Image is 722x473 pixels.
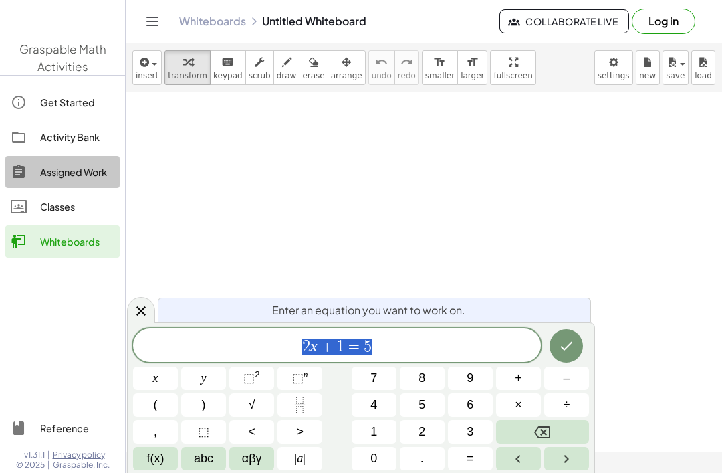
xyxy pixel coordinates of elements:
[198,423,209,441] span: ⬚
[467,423,473,441] span: 3
[136,71,158,80] span: insert
[229,420,274,444] button: Less than
[496,420,589,444] button: Backspace
[344,339,364,355] span: =
[310,337,318,355] var: x
[133,447,178,470] button: Functions
[273,50,300,85] button: draw
[302,71,324,80] span: erase
[133,367,178,390] button: x
[448,447,493,470] button: Equals
[249,396,255,414] span: √
[666,71,685,80] span: save
[133,420,178,444] button: ,
[5,191,120,223] a: Classes
[213,71,243,80] span: keypad
[296,423,304,441] span: >
[496,447,541,470] button: Left arrow
[544,393,589,417] button: Divide
[304,369,308,379] sup: n
[5,412,120,444] a: Reference
[598,71,630,80] span: settings
[202,396,206,414] span: )
[544,367,589,390] button: Minus
[40,233,114,250] div: Whiteboards
[352,393,396,417] button: 4
[400,420,445,444] button: 2
[40,164,114,180] div: Assigned Work
[422,50,458,85] button: format_sizesmaller
[40,129,114,145] div: Activity Bank
[229,393,274,417] button: Square root
[5,156,120,188] a: Assigned Work
[336,339,344,355] span: 1
[147,450,164,468] span: f(x)
[194,450,213,468] span: abc
[242,450,262,468] span: αβγ
[181,393,226,417] button: )
[126,455,142,471] span: chevron_right
[499,9,629,33] button: Collaborate Live
[132,50,162,85] button: insert
[394,50,419,85] button: redoredo
[292,371,304,385] span: ⬚
[229,447,274,470] button: Greek alphabet
[467,396,473,414] span: 6
[400,367,445,390] button: 8
[255,369,260,379] sup: 2
[126,452,722,473] button: chevron_rightFormulas
[370,423,377,441] span: 1
[448,420,493,444] button: 3
[370,396,377,414] span: 4
[303,452,306,465] span: |
[457,50,487,85] button: format_sizelarger
[331,71,362,80] span: arrange
[691,50,715,85] button: load
[19,41,106,74] span: Graspable Math Activities
[418,423,425,441] span: 2
[433,54,446,70] i: format_size
[461,71,484,80] span: larger
[47,460,50,470] span: |
[277,420,322,444] button: Greater than
[5,121,120,153] a: Activity Bank
[515,396,522,414] span: ×
[179,15,246,28] a: Whiteboards
[490,50,535,85] button: fullscreen
[5,225,120,258] a: Whiteboards
[201,369,207,387] span: y
[243,371,255,385] span: ⬚
[249,71,271,80] span: scrub
[53,450,110,460] a: Privacy policy
[364,339,372,355] span: 5
[248,423,255,441] span: <
[467,369,473,387] span: 9
[318,339,337,355] span: +
[370,450,377,468] span: 0
[632,9,695,34] button: Log in
[154,396,158,414] span: (
[400,393,445,417] button: 5
[168,71,207,80] span: transform
[40,199,114,215] div: Classes
[210,50,246,85] button: keyboardkeypad
[493,71,532,80] span: fullscreen
[496,393,541,417] button: Times
[594,50,633,85] button: settings
[352,447,396,470] button: 0
[544,447,589,470] button: Right arrow
[418,369,425,387] span: 8
[398,71,416,80] span: redo
[663,50,689,85] button: save
[563,369,570,387] span: –
[277,447,322,470] button: Absolute value
[375,54,388,70] i: undo
[420,450,424,468] span: .
[352,420,396,444] button: 1
[133,393,178,417] button: (
[400,54,413,70] i: redo
[425,71,455,80] span: smaller
[695,71,712,80] span: load
[245,50,274,85] button: scrub
[53,460,110,470] span: Graspable, Inc.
